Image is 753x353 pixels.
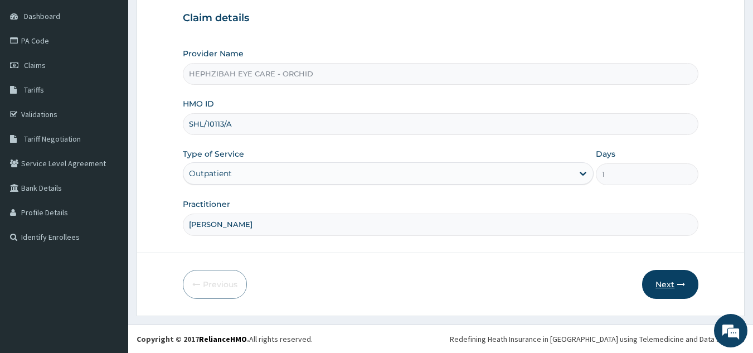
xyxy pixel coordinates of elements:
[183,12,699,25] h3: Claim details
[199,334,247,344] a: RelianceHMO
[450,333,745,345] div: Redefining Heath Insurance in [GEOGRAPHIC_DATA] using Telemedicine and Data Science!
[6,235,212,274] textarea: Type your message and hit 'Enter'
[183,148,244,159] label: Type of Service
[183,98,214,109] label: HMO ID
[128,325,753,353] footer: All rights reserved.
[183,6,210,32] div: Minimize live chat window
[24,85,44,95] span: Tariffs
[21,56,45,84] img: d_794563401_company_1708531726252_794563401
[137,334,249,344] strong: Copyright © 2017 .
[183,270,247,299] button: Previous
[189,168,232,179] div: Outpatient
[24,134,81,144] span: Tariff Negotiation
[24,60,46,70] span: Claims
[24,11,60,21] span: Dashboard
[183,48,244,59] label: Provider Name
[183,214,699,235] input: Enter Name
[58,62,187,77] div: Chat with us now
[183,113,699,135] input: Enter HMO ID
[183,199,230,210] label: Practitioner
[65,105,154,218] span: We're online!
[596,148,615,159] label: Days
[642,270,698,299] button: Next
